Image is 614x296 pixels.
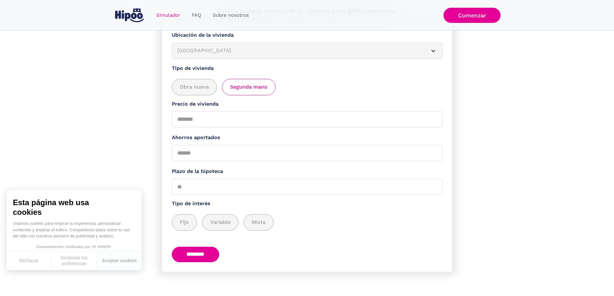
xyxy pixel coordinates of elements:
a: Sobre nosotros [207,9,255,22]
span: Fijo [180,218,189,226]
span: Segunda mano [230,83,268,91]
a: home [114,6,145,25]
label: Precio de vivienda [172,100,443,108]
div: [GEOGRAPHIC_DATA] [177,47,422,55]
label: Ahorros aportados [172,134,443,142]
div: add_description_here [172,214,443,231]
label: Plazo de la hipoteca [172,167,443,176]
div: add_description_here [172,79,443,95]
span: Obra nueva [180,83,209,91]
a: Simulador [151,9,186,22]
label: Tipo de interés [172,200,443,208]
label: Tipo de vivienda [172,64,443,72]
article: [GEOGRAPHIC_DATA] [172,43,443,59]
label: Ubicación de la vivienda [172,31,443,39]
span: Variable [210,218,230,226]
span: Mixta [252,218,266,226]
form: Simulador Form [162,22,452,272]
a: FAQ [186,9,207,22]
a: Comenzar [443,8,501,23]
